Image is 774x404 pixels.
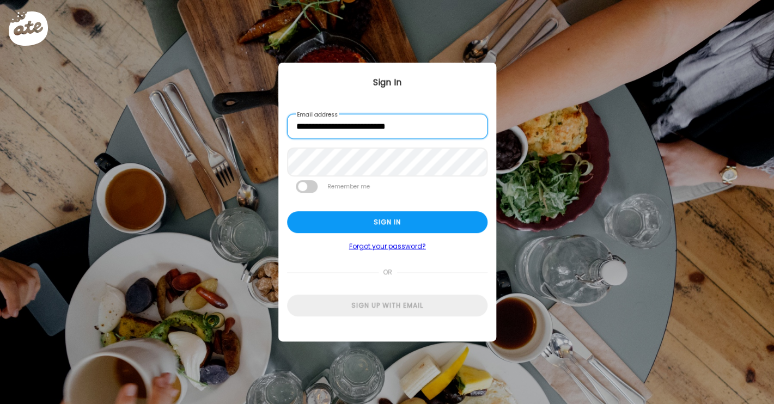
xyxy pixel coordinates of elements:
[287,242,487,250] a: Forgot your password?
[278,76,496,89] div: Sign In
[287,295,487,316] div: Sign up with email
[326,180,371,193] label: Remember me
[296,111,339,119] label: Email address
[378,261,396,283] span: or
[287,211,487,233] div: Sign in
